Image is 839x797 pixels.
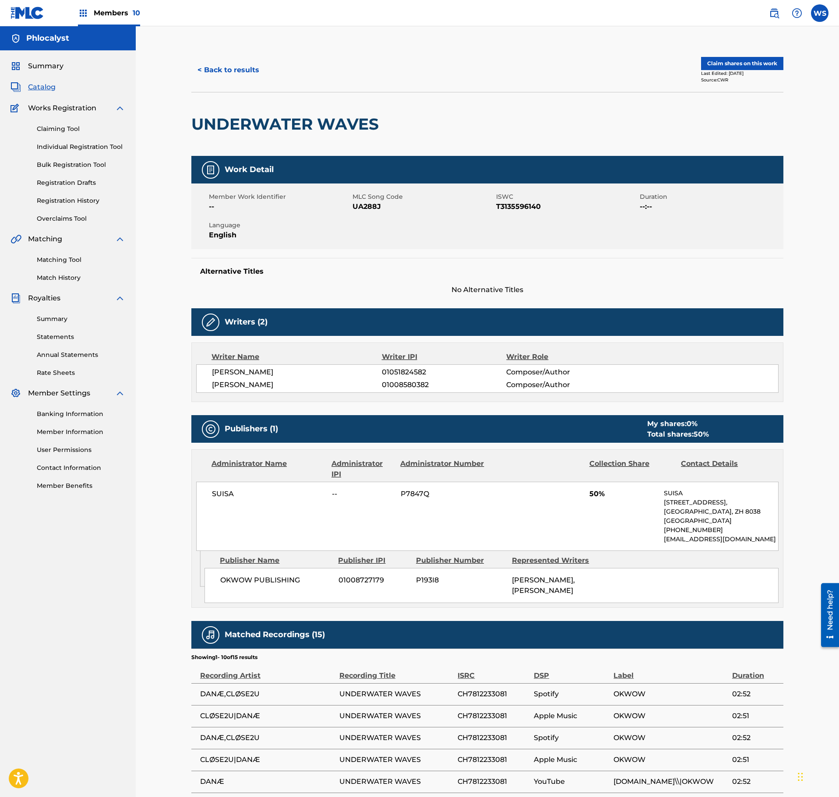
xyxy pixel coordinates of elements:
div: Recording Title [339,661,453,681]
div: Administrator Name [212,458,325,480]
div: Help [788,4,806,22]
div: Contact Details [681,458,766,480]
img: Matching [11,234,21,244]
img: Royalties [11,293,21,303]
a: Member Benefits [37,481,125,490]
img: Matched Recordings [205,630,216,640]
div: Publisher Number [416,555,505,566]
a: Rate Sheets [37,368,125,377]
img: expand [115,103,125,113]
div: Administrator Number [400,458,485,480]
a: Contact Information [37,463,125,473]
a: Individual Registration Tool [37,142,125,152]
div: Source: CWR [701,77,783,83]
span: 01051824582 [382,367,506,377]
img: help [792,8,802,18]
span: Spotify [534,689,609,699]
div: Writer IPI [382,352,507,362]
button: Claim shares on this work [701,57,783,70]
span: Spotify [534,733,609,743]
a: Public Search [765,4,783,22]
p: [PHONE_NUMBER] [664,525,778,535]
a: Banking Information [37,409,125,419]
div: Collection Share [589,458,674,480]
img: Member Settings [11,388,21,398]
span: Members [94,8,140,18]
img: expand [115,293,125,303]
span: [PERSON_NAME], [PERSON_NAME] [512,576,575,595]
span: [PERSON_NAME] [212,367,382,377]
span: 0 % [687,420,698,428]
iframe: Chat Widget [795,755,839,797]
span: DANÆ,CLØSE2U [200,689,335,699]
img: Publishers [205,424,216,434]
a: Bulk Registration Tool [37,160,125,169]
img: Writers [205,317,216,328]
span: Royalties [28,293,60,303]
p: Showing 1 - 10 of 15 results [191,653,257,661]
span: No Alternative Titles [191,285,783,295]
img: expand [115,388,125,398]
img: Catalog [11,82,21,92]
span: -- [332,489,394,499]
span: UNDERWATER WAVES [339,733,453,743]
div: DSP [534,661,609,681]
button: < Back to results [191,59,265,81]
a: Statements [37,332,125,342]
span: 01008580382 [382,380,506,390]
p: SUISA [664,489,778,498]
span: 01008727179 [338,575,409,585]
span: CLØSE2U|DANÆ [200,711,335,721]
a: Registration Drafts [37,178,125,187]
span: 50 % [694,430,709,438]
span: DANÆ [200,776,335,787]
span: --:-- [640,201,781,212]
div: Administrator IPI [331,458,394,480]
a: Registration History [37,196,125,205]
span: Summary [28,61,63,71]
div: ISRC [458,661,529,681]
a: Summary [37,314,125,324]
span: [PERSON_NAME] [212,380,382,390]
span: 02:52 [732,733,779,743]
a: Claiming Tool [37,124,125,134]
div: Label [613,661,727,681]
span: SUISA [212,489,325,499]
p: [EMAIL_ADDRESS][DOMAIN_NAME] [664,535,778,544]
div: Recording Artist [200,661,335,681]
span: UNDERWATER WAVES [339,711,453,721]
div: Publisher IPI [338,555,409,566]
span: CH7812233081 [458,755,529,765]
h5: Matched Recordings (15) [225,630,325,640]
div: Total shares: [647,429,709,440]
span: 50% [589,489,657,499]
img: MLC Logo [11,7,44,19]
span: Works Registration [28,103,96,113]
span: OKWOW [613,711,727,721]
img: Summary [11,61,21,71]
div: Writer Name [212,352,382,362]
span: Composer/Author [506,380,620,390]
h5: Alternative Titles [200,267,775,276]
h5: Publishers (1) [225,424,278,434]
a: Matching Tool [37,255,125,264]
h5: Phlocalyst [26,33,69,43]
img: expand [115,234,125,244]
span: Member Settings [28,388,90,398]
a: Overclaims Tool [37,214,125,223]
span: 10 [133,9,140,17]
span: UNDERWATER WAVES [339,689,453,699]
span: Member Work Identifier [209,192,350,201]
img: Work Detail [205,165,216,175]
a: Match History [37,273,125,282]
span: Apple Music [534,711,609,721]
p: [GEOGRAPHIC_DATA], ZH 8038 [664,507,778,516]
h5: Work Detail [225,165,274,175]
div: Last Edited: [DATE] [701,70,783,77]
span: CH7812233081 [458,711,529,721]
p: [STREET_ADDRESS], [664,498,778,507]
span: UA288J [353,201,494,212]
span: T3135596140 [496,201,638,212]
